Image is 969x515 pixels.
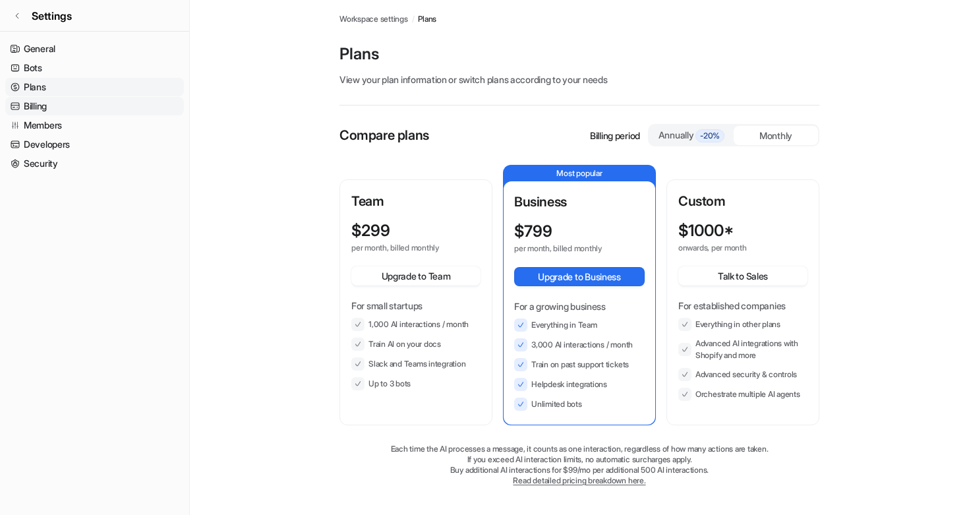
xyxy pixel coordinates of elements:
[514,299,645,313] p: For a growing business
[678,388,807,401] li: Orchestrate multiple AI agents
[5,78,184,96] a: Plans
[351,338,481,351] li: Train AI on your docs
[678,243,784,253] p: onwards, per month
[514,398,645,411] li: Unlimited bots
[351,357,481,371] li: Slack and Teams integration
[514,378,645,391] li: Helpdesk integrations
[678,191,807,211] p: Custom
[513,475,645,485] a: Read detailed pricing breakdown here.
[5,97,184,115] a: Billing
[514,318,645,332] li: Everything in Team
[339,13,408,25] a: Workspace settings
[5,135,184,154] a: Developers
[734,126,818,145] div: Monthly
[514,243,621,254] p: per month, billed monthly
[5,154,184,173] a: Security
[351,222,390,240] p: $ 299
[514,267,645,286] button: Upgrade to Business
[678,368,807,381] li: Advanced security & controls
[514,358,645,371] li: Train on past support tickets
[339,73,819,86] p: View your plan information or switch plans according to your needs
[514,222,552,241] p: $ 799
[678,318,807,331] li: Everything in other plans
[418,13,436,25] a: Plans
[678,299,807,313] p: For established companies
[351,191,481,211] p: Team
[339,444,819,454] p: Each time the AI processes a message, it counts as one interaction, regardless of how many action...
[351,377,481,390] li: Up to 3 bots
[5,59,184,77] a: Bots
[351,243,457,253] p: per month, billed monthly
[339,125,429,145] p: Compare plans
[32,8,72,24] span: Settings
[678,338,807,361] li: Advanced AI integrations with Shopify and more
[655,128,728,142] div: Annually
[339,465,819,475] p: Buy additional AI interactions for $99/mo per additional 500 AI interactions.
[412,13,415,25] span: /
[514,338,645,351] li: 3,000 AI interactions / month
[678,266,807,286] button: Talk to Sales
[504,166,655,181] p: Most popular
[514,192,645,212] p: Business
[351,318,481,331] li: 1,000 AI interactions / month
[351,299,481,313] p: For small startups
[678,222,734,240] p: $ 1000*
[339,454,819,465] p: If you exceed AI interaction limits, no automatic surcharges apply.
[5,116,184,135] a: Members
[339,44,819,65] p: Plans
[5,40,184,58] a: General
[590,129,640,142] p: Billing period
[695,129,724,142] span: -20%
[351,266,481,286] button: Upgrade to Team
